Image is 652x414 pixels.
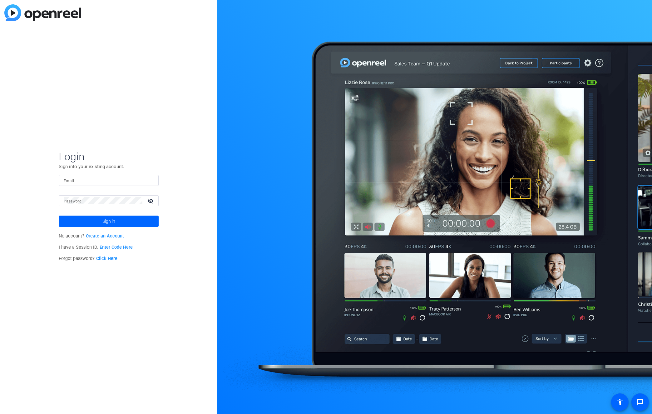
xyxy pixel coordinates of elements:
span: No account? [59,233,124,239]
mat-label: Password [64,199,81,203]
img: blue-gradient.svg [4,4,81,21]
mat-icon: accessibility [616,398,624,406]
span: I have a Session ID. [59,245,133,250]
p: Sign into your existing account. [59,163,159,170]
mat-icon: visibility_off [144,196,159,205]
a: Create an Account [86,233,124,239]
a: Click Here [96,256,117,261]
mat-label: Email [64,179,74,183]
mat-icon: message [636,398,644,406]
a: Enter Code Here [100,245,133,250]
span: Login [59,150,159,163]
button: Sign in [59,216,159,227]
span: Forgot password? [59,256,117,261]
span: Sign in [102,213,115,229]
input: Enter Email Address [64,177,154,184]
